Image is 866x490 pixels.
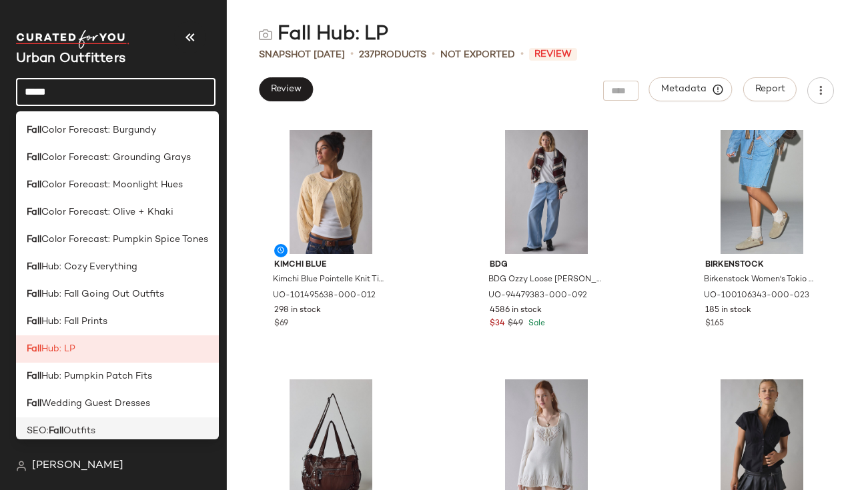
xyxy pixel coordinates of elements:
span: SEO: [27,424,49,438]
span: UO-100106343-000-023 [704,290,809,302]
img: 94479383_092_b [479,130,614,254]
span: [PERSON_NAME] [32,458,123,474]
b: Fall [27,369,41,383]
div: Fall Hub: LP [259,21,388,48]
span: BTS Curated Dorm Shops: Feminine [37,451,192,467]
b: Fall [27,151,41,165]
span: 298 in stock [274,305,321,317]
img: 100106343_023_b [695,130,829,254]
b: Fall [27,397,41,411]
span: BDG [490,259,603,271]
span: Hub: Fall Going Out Outfits [41,287,164,301]
b: Fall [27,260,41,274]
span: • [520,47,524,63]
span: Kimchi Blue Pointelle Knit Tie-Back Cropped Shrug Cardigan in Cream, Women's at Urban Outfitters [273,274,386,286]
b: Fall [27,233,41,247]
span: $69 [274,318,288,330]
span: $34 [490,318,505,330]
b: Fall [27,178,41,192]
button: Report [743,77,797,101]
span: Color Forecast: Burgundy [41,123,156,137]
span: UO-101495638-000-012 [273,290,376,302]
span: Report [755,84,785,95]
span: (267) [192,451,219,467]
span: • [350,47,354,63]
img: svg%3e [259,28,272,41]
span: Color Forecast: Moonlight Hues [41,178,183,192]
span: Snapshot [DATE] [259,48,345,62]
span: BDG Ozzy Loose [PERSON_NAME] in Light Blue, Women's at Urban Outfitters [488,274,602,286]
button: Metadata [649,77,733,101]
span: Color Forecast: Olive + Khaki [41,205,173,219]
span: UO-94479383-000-092 [488,290,587,302]
span: Wedding Guest Dresses [41,397,150,411]
b: Fall [27,342,41,356]
span: Metadata [661,83,721,95]
span: Outfits [63,424,95,438]
span: $165 [705,318,724,330]
span: 185 in stock [705,305,751,317]
span: Hub: Fall Prints [41,315,107,329]
span: Hub: Pumpkin Patch Fits [41,369,152,383]
div: Products [359,48,426,62]
span: Review [529,48,577,61]
span: Hub: LP [41,342,75,356]
span: Birkenstock [705,259,819,271]
span: Hub: Cozy Everything [41,260,137,274]
span: Color Forecast: Pumpkin Spice Tones [41,233,208,247]
span: $49 [508,318,523,330]
span: • [432,47,435,63]
span: Color Forecast: Grounding Grays [41,151,191,165]
img: svg%3e [16,461,27,471]
span: Not Exported [440,48,515,62]
span: Current Company Name [16,52,125,66]
span: 237 [359,50,374,60]
b: Fall [27,205,41,219]
span: 4586 in stock [490,305,542,317]
img: cfy_white_logo.C9jOOHJF.svg [16,30,129,49]
span: Review [270,84,302,95]
span: Kimchi Blue [274,259,388,271]
button: Review [259,77,313,101]
b: Fall [27,123,41,137]
span: Sale [526,319,545,328]
span: Birkenstock Women's Tokio Suede Clog in Taupe Suede, Women's at Urban Outfitters [704,274,817,286]
b: Fall [27,287,41,301]
b: Fall [27,315,41,329]
img: 101495638_012_b [264,130,398,254]
b: Fall [49,424,63,438]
